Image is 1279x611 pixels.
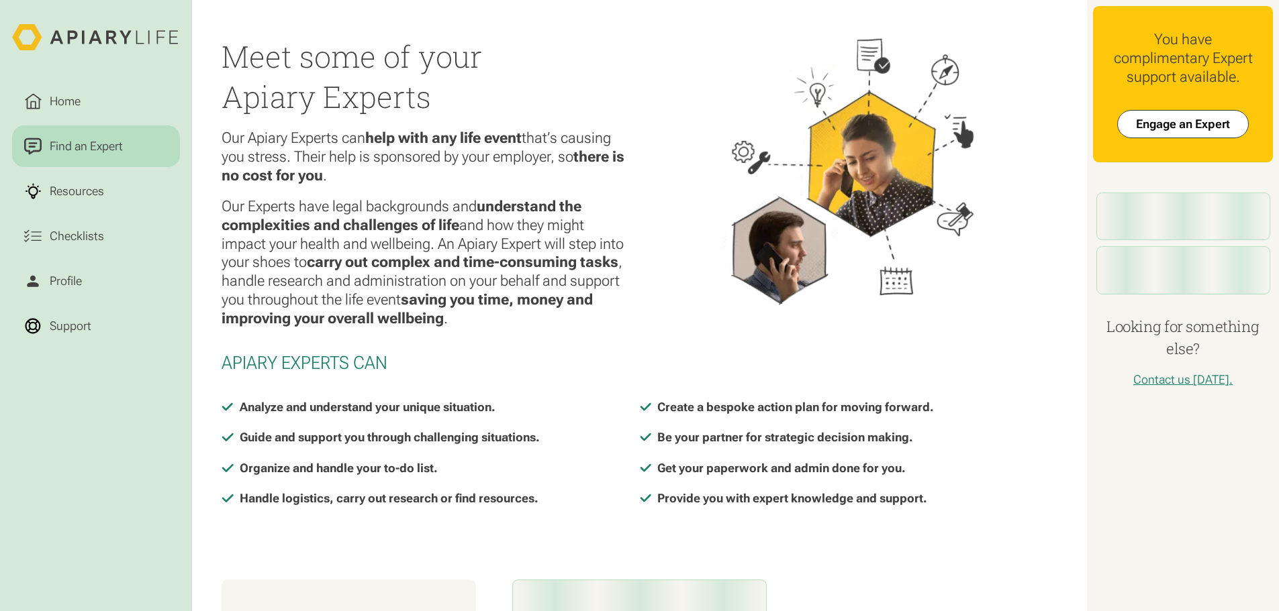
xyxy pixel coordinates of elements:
div: Resources [46,182,107,201]
strong: understand the complexities and challenges of life [222,197,581,233]
a: Contact us [DATE]. [1133,372,1233,386]
h2: Meet some of your Apiary Experts [222,36,627,117]
h2: Apiary Experts Can [222,352,1057,374]
div: Handle logistics, carry out research or find resources. [240,489,538,508]
p: Our Apiary Experts can that’s causing you stress. Their help is sponsored by your employer, so . [222,129,627,185]
strong: there is no cost for you [222,148,624,184]
a: Engage an Expert [1117,110,1249,138]
a: Profile [12,260,180,302]
div: Be your partner for strategic decision making. [657,428,913,447]
div: Profile [46,272,85,290]
div: Support [46,317,94,335]
div: Analyze and understand your unique situation. [240,398,495,416]
strong: help with any life event [365,129,522,146]
a: Home [12,80,180,123]
strong: saving you time, money and improving your overall wellbeing [222,290,593,327]
strong: carry out complex and time-consuming tasks [307,253,618,270]
p: Our Experts have legal backgrounds and and how they might impact your health and wellbeing. An Ap... [222,197,627,328]
div: You have complimentary Expert support available. [1105,30,1261,87]
div: Home [46,93,83,111]
a: Support [12,305,180,347]
a: Checklists [12,215,180,258]
div: Find an Expert [46,137,126,156]
a: Resources [12,170,180,213]
h4: Looking for something else? [1093,315,1273,360]
div: Get your paperwork and admin done for you. [657,459,906,478]
div: Create a bespoke action plan for moving forward. [657,398,934,416]
div: Guide and support you through challenging situations. [240,428,540,447]
div: Organize and handle your to-do list. [240,459,438,478]
div: Provide you with expert knowledge and support. [657,489,927,508]
a: Find an Expert [12,125,180,168]
div: Checklists [46,227,107,245]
